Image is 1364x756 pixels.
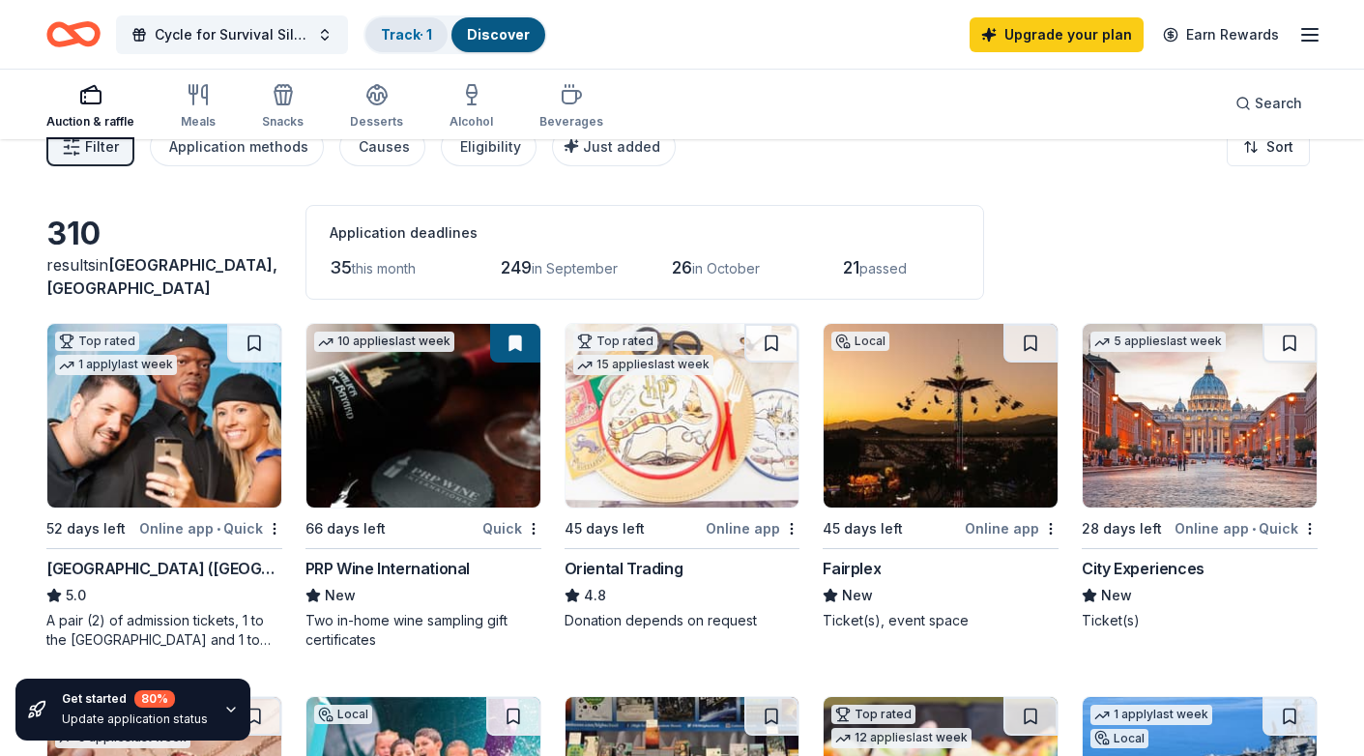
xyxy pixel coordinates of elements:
[831,705,915,724] div: Top rated
[823,557,881,580] div: Fairplex
[359,135,410,159] div: Causes
[552,128,676,166] button: Just added
[843,257,859,277] span: 21
[842,584,873,607] span: New
[339,128,425,166] button: Causes
[501,257,532,277] span: 249
[350,75,403,139] button: Desserts
[134,690,175,708] div: 80 %
[330,257,352,277] span: 35
[306,324,540,508] img: Image for PRP Wine International
[305,517,386,540] div: 66 days left
[970,17,1144,52] a: Upgrade your plan
[262,114,304,130] div: Snacks
[46,75,134,139] button: Auction & raffle
[169,135,308,159] div: Application methods
[1082,517,1162,540] div: 28 days left
[672,257,692,277] span: 26
[46,114,134,130] div: Auction & raffle
[1255,92,1302,115] span: Search
[831,332,889,351] div: Local
[965,516,1059,540] div: Online app
[1082,611,1318,630] div: Ticket(s)
[46,323,282,650] a: Image for Hollywood Wax Museum (Hollywood)Top rated1 applylast week52 days leftOnline app•Quick[G...
[46,128,134,166] button: Filter2
[314,705,372,724] div: Local
[565,611,800,630] div: Donation depends on request
[482,516,541,540] div: Quick
[46,611,282,650] div: A pair (2) of admission tickets, 1 to the [GEOGRAPHIC_DATA] and 1 to the [GEOGRAPHIC_DATA]
[381,26,432,43] a: Track· 1
[305,557,470,580] div: PRP Wine International
[181,75,216,139] button: Meals
[573,332,657,351] div: Top rated
[1266,135,1293,159] span: Sort
[441,128,537,166] button: Eligibility
[823,611,1059,630] div: Ticket(s), event space
[330,221,960,245] div: Application deadlines
[532,260,618,276] span: in September
[46,255,277,298] span: in
[62,712,208,727] div: Update application status
[450,114,493,130] div: Alcohol
[305,611,541,650] div: Two in-home wine sampling gift certificates
[1175,516,1318,540] div: Online app Quick
[181,114,216,130] div: Meals
[583,138,660,155] span: Just added
[66,584,86,607] span: 5.0
[46,253,282,300] div: results
[55,355,177,375] div: 1 apply last week
[584,584,606,607] span: 4.8
[539,114,603,130] div: Beverages
[1090,705,1212,725] div: 1 apply last week
[1101,584,1132,607] span: New
[47,324,281,508] img: Image for Hollywood Wax Museum (Hollywood)
[305,323,541,650] a: Image for PRP Wine International10 applieslast week66 days leftQuickPRP Wine InternationalNewTwo ...
[62,690,208,708] div: Get started
[363,15,547,54] button: Track· 1Discover
[823,517,903,540] div: 45 days left
[55,332,139,351] div: Top rated
[1090,332,1226,352] div: 5 applies last week
[1220,84,1318,123] button: Search
[1082,557,1204,580] div: City Experiences
[565,557,683,580] div: Oriental Trading
[46,557,282,580] div: [GEOGRAPHIC_DATA] ([GEOGRAPHIC_DATA])
[831,728,972,748] div: 12 applies last week
[325,584,356,607] span: New
[85,135,119,159] span: Filter
[565,517,645,540] div: 45 days left
[217,521,220,537] span: •
[150,128,324,166] button: Application methods
[46,12,101,57] a: Home
[539,75,603,139] button: Beverages
[139,516,282,540] div: Online app Quick
[1252,521,1256,537] span: •
[262,75,304,139] button: Snacks
[566,324,799,508] img: Image for Oriental Trading
[565,323,800,630] a: Image for Oriental TradingTop rated15 applieslast week45 days leftOnline appOriental Trading4.8Do...
[1082,323,1318,630] a: Image for City Experiences5 applieslast week28 days leftOnline app•QuickCity ExperiencesNewTicket(s)
[314,332,454,352] div: 10 applies last week
[460,135,521,159] div: Eligibility
[824,324,1058,508] img: Image for Fairplex
[467,26,530,43] a: Discover
[1151,17,1291,52] a: Earn Rewards
[350,114,403,130] div: Desserts
[706,516,799,540] div: Online app
[573,355,713,375] div: 15 applies last week
[46,517,126,540] div: 52 days left
[1083,324,1317,508] img: Image for City Experiences
[692,260,760,276] span: in October
[46,215,282,253] div: 310
[859,260,907,276] span: passed
[823,323,1059,630] a: Image for FairplexLocal45 days leftOnline appFairplexNewTicket(s), event space
[155,23,309,46] span: Cycle for Survival Silent Auction
[1090,729,1148,748] div: Local
[1227,128,1310,166] button: Sort
[450,75,493,139] button: Alcohol
[116,15,348,54] button: Cycle for Survival Silent Auction
[46,255,277,298] span: [GEOGRAPHIC_DATA], [GEOGRAPHIC_DATA]
[352,260,416,276] span: this month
